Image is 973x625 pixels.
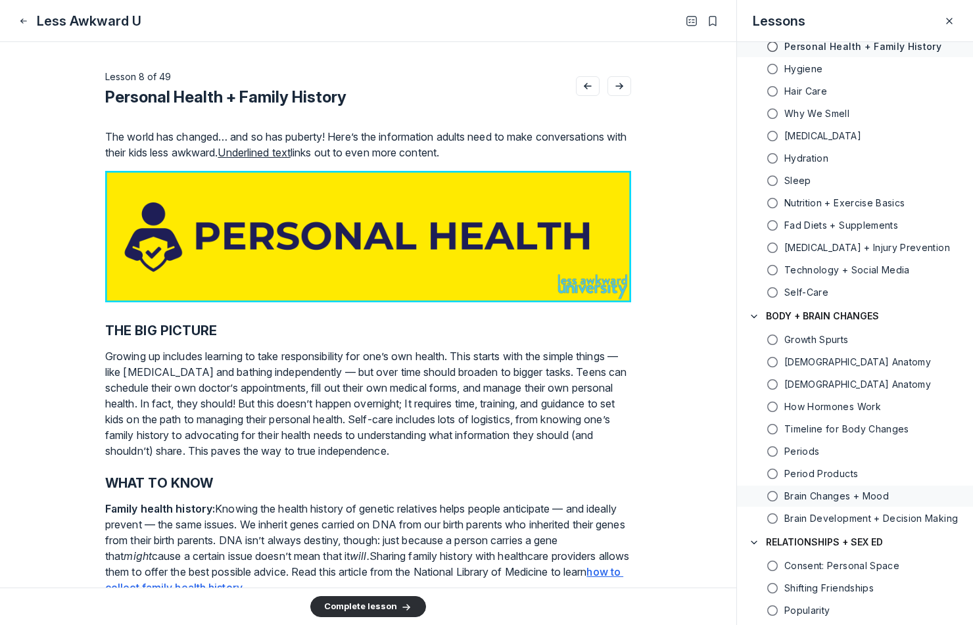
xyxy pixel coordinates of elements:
button: Go to previous lesson [576,76,600,96]
h5: [DEMOGRAPHIC_DATA] Anatomy [784,356,931,369]
h2: Personal Health + Family History [105,87,346,108]
p: Knowing the health history of genetic relatives helps people anticipate — and ideally prevent — t... [105,501,631,595]
span: Concussion + Injury Prevention [784,241,950,254]
p: The world has changed… and so has puberty! Here’s the information adults need to make conversatio... [105,129,631,160]
a: Nutrition + Exercise Basics [737,193,973,214]
u: Underlined text [218,146,291,159]
span: Female Anatomy [784,356,931,369]
a: Brain Development + Decision Making [737,508,973,529]
h5: Hygiene [784,62,822,76]
h1: Less Awkward U [37,12,141,30]
h5: Hydration [784,152,828,165]
h5: Technology + Social Media [784,264,910,277]
h5: Fad Diets + Supplements [784,219,898,232]
em: will. [350,549,369,563]
h5: Sleep [784,174,811,187]
a: How Hormones Work [737,396,973,417]
h5: Nutrition + Exercise Basics [784,197,905,210]
h4: RELATIONSHIPS + SEX ED [766,536,883,549]
button: BODY + BRAIN CHANGES [737,303,973,329]
a: [DEMOGRAPHIC_DATA] Anatomy [737,374,973,395]
h5: Self-Care [784,286,828,299]
h5: Hair Care [784,85,827,98]
p: Growing up includes learning to take responsibility for one’s own health. This starts with the si... [105,348,631,459]
h5: Periods [784,445,819,458]
a: [MEDICAL_DATA] [737,126,973,147]
h5: Why We Smell [784,107,849,120]
h5: Period Products [784,467,858,480]
h5: Shifting Friendships [784,582,874,595]
h3: Lessons [753,12,805,30]
h5: Personal Health + Family History [784,40,941,53]
h5: Popularity [784,604,830,617]
strong: WHAT TO KNOW [105,475,213,491]
span: Male Anatomy [784,378,931,391]
h5: Brain Development + Decision Making [784,512,958,525]
a: Periods [737,441,973,462]
button: View attachment [105,171,631,302]
strong: Family health history: [105,502,215,515]
h5: Growth Spurts [784,333,849,346]
a: Hydration [737,148,973,169]
em: might [124,549,152,563]
h5: Brain Changes + Mood [784,490,889,503]
h5: [MEDICAL_DATA] [784,129,861,143]
button: Complete lesson [310,596,426,617]
a: Timeline for Body Changes [737,419,973,440]
a: Hygiene [737,58,973,80]
a: Consent: Personal Space [737,555,973,576]
a: Sleep [737,170,973,191]
button: Open Table of contents [684,13,700,29]
a: [DEMOGRAPHIC_DATA] Anatomy [737,352,973,373]
span: Skin Care [784,129,861,143]
strong: THE BIG PICTURE [105,323,218,338]
h5: [DEMOGRAPHIC_DATA] Anatomy [784,378,931,391]
a: Period Products [737,463,973,484]
a: Self-Care [737,282,973,303]
a: [MEDICAL_DATA] + Injury Prevention [737,237,973,258]
a: Shifting Friendships [737,578,973,599]
a: Fad Diets + Supplements [737,215,973,236]
a: Growth Spurts [737,329,973,350]
h5: Consent: Personal Space [784,559,899,572]
h5: [MEDICAL_DATA] + Injury Prevention [784,241,950,254]
h5: How Hormones Work [784,400,881,413]
button: Go to next lesson [607,76,631,96]
button: RELATIONSHIPS + SEX ED [737,529,973,555]
h5: Timeline for Body Changes [784,423,909,436]
a: Technology + Social Media [737,260,973,281]
a: Hair Care [737,81,973,102]
button: Close [941,13,957,29]
h4: BODY + BRAIN CHANGES [766,310,879,323]
a: Popularity [737,600,973,621]
span: Lesson 8 of 49 [105,71,171,82]
button: Close [16,13,32,29]
a: Personal Health + Family History [737,36,973,57]
a: Why We Smell [737,103,973,124]
a: Brain Changes + Mood [737,486,973,507]
button: Bookmarks [705,13,721,29]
